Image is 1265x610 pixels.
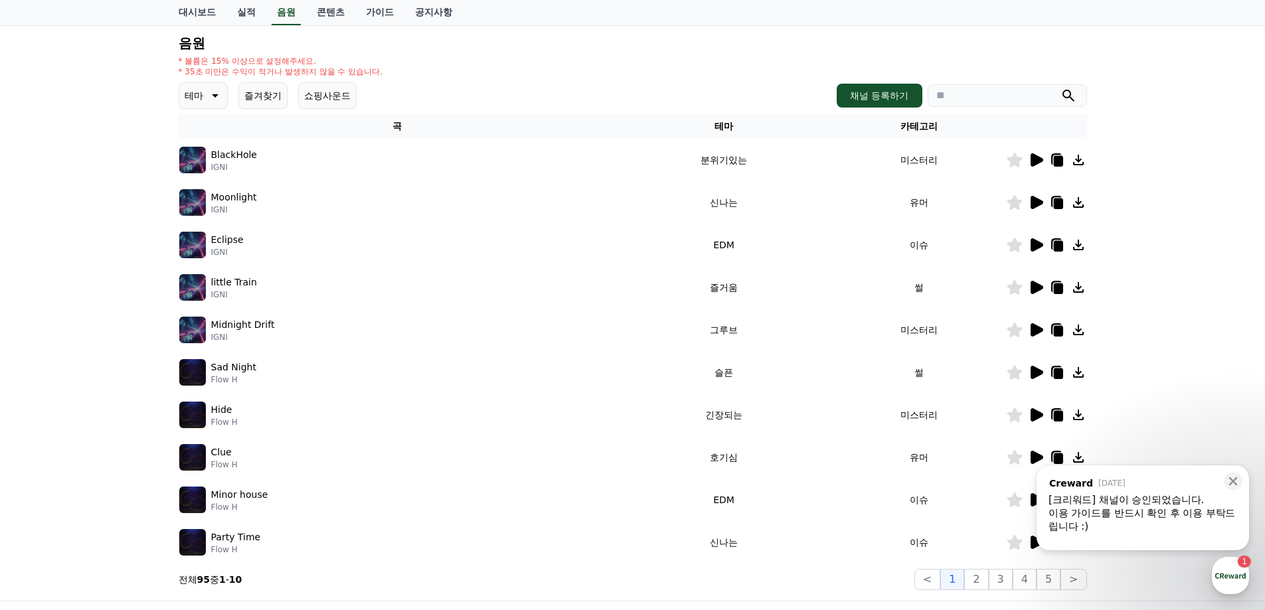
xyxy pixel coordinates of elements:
[832,394,1006,436] td: 미스터리
[989,569,1013,590] button: 3
[179,359,206,386] img: music
[211,247,244,258] p: IGNI
[914,569,940,590] button: <
[832,436,1006,479] td: 유머
[832,181,1006,224] td: 유머
[616,351,831,394] td: 슬픈
[179,82,228,109] button: 테마
[211,191,257,204] p: Moonlight
[135,420,139,431] span: 1
[211,374,256,385] p: Flow H
[179,402,206,428] img: music
[211,204,257,215] p: IGNI
[832,266,1006,309] td: 썰
[616,224,831,266] td: EDM
[616,114,831,139] th: 테마
[179,232,206,258] img: music
[211,318,275,332] p: Midnight Drift
[616,436,831,479] td: 호기심
[88,421,171,454] a: 1대화
[1037,569,1060,590] button: 5
[940,569,964,590] button: 1
[1060,569,1086,590] button: >
[179,36,1087,50] h4: 음원
[179,56,383,66] p: * 볼륨은 15% 이상으로 설정해주세요.
[211,502,268,512] p: Flow H
[298,82,357,109] button: 쇼핑사운드
[179,274,206,301] img: music
[219,574,226,585] strong: 1
[211,530,261,544] p: Party Time
[229,574,242,585] strong: 10
[211,544,261,555] p: Flow H
[211,459,238,470] p: Flow H
[832,479,1006,521] td: 이슈
[197,574,210,585] strong: 95
[179,114,616,139] th: 곡
[616,139,831,181] td: 분위기있는
[616,479,831,521] td: EDM
[211,289,257,300] p: IGNI
[211,162,257,173] p: IGNI
[238,82,288,109] button: 즐겨찾기
[211,403,232,417] p: Hide
[179,66,383,77] p: * 35초 미만은 수익이 적거나 발생하지 않을 수 있습니다.
[211,417,238,427] p: Flow H
[211,445,232,459] p: Clue
[616,394,831,436] td: 긴장되는
[205,441,221,451] span: 설정
[4,421,88,454] a: 홈
[616,521,831,564] td: 신나는
[832,224,1006,266] td: 이슈
[179,189,206,216] img: music
[179,444,206,471] img: music
[42,441,50,451] span: 홈
[832,114,1006,139] th: 카테고리
[179,147,206,173] img: music
[185,86,203,105] p: 테마
[179,529,206,556] img: music
[832,139,1006,181] td: 미스터리
[211,332,275,343] p: IGNI
[832,309,1006,351] td: 미스터리
[616,309,831,351] td: 그루브
[964,569,988,590] button: 2
[122,441,137,452] span: 대화
[616,266,831,309] td: 즐거움
[1013,569,1037,590] button: 4
[616,181,831,224] td: 신나는
[179,487,206,513] img: music
[211,233,244,247] p: Eclipse
[211,148,257,162] p: BlackHole
[832,521,1006,564] td: 이슈
[211,360,256,374] p: Sad Night
[179,317,206,343] img: music
[832,351,1006,394] td: 썰
[211,275,257,289] p: little Train
[837,84,922,108] button: 채널 등록하기
[179,573,242,586] p: 전체 중 -
[211,488,268,502] p: Minor house
[171,421,255,454] a: 설정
